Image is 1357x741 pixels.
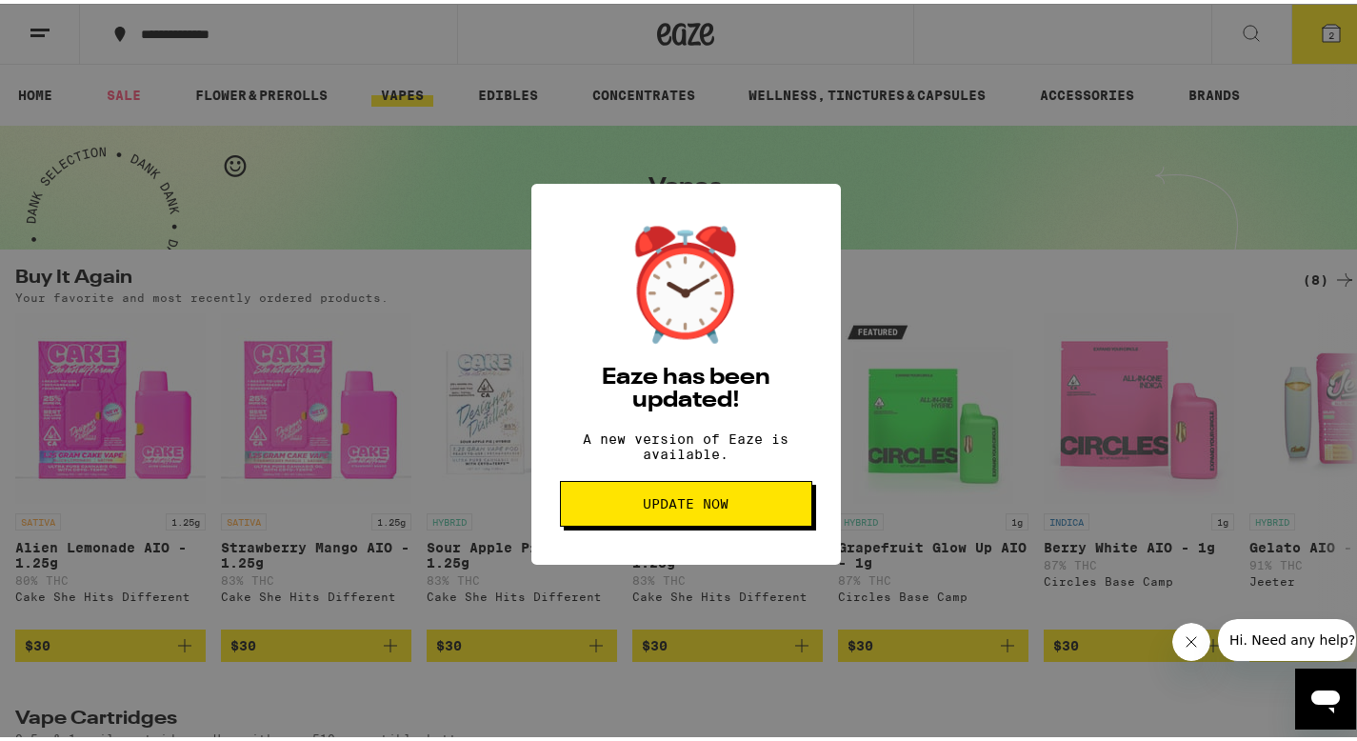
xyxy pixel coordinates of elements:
[1295,665,1356,726] iframe: Button to launch messaging window
[619,218,752,344] div: ⏰
[643,493,728,507] span: Update Now
[560,428,812,458] p: A new version of Eaze is available.
[560,477,812,523] button: Update Now
[1172,619,1210,657] iframe: Close message
[1218,615,1356,657] iframe: Message from company
[560,363,812,409] h2: Eaze has been updated!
